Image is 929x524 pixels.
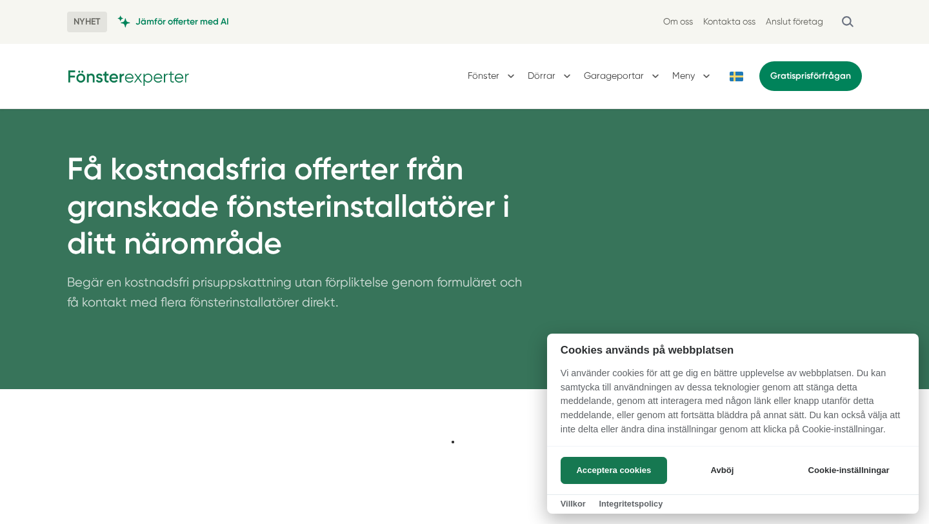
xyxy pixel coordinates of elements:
[792,457,905,484] button: Cookie-inställningar
[671,457,774,484] button: Avböj
[599,499,663,509] a: Integritetspolicy
[561,457,667,484] button: Acceptera cookies
[561,499,586,509] a: Villkor
[547,344,919,356] h2: Cookies används på webbplatsen
[547,367,919,445] p: Vi använder cookies för att ge dig en bättre upplevelse av webbplatsen. Du kan samtycka till anvä...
